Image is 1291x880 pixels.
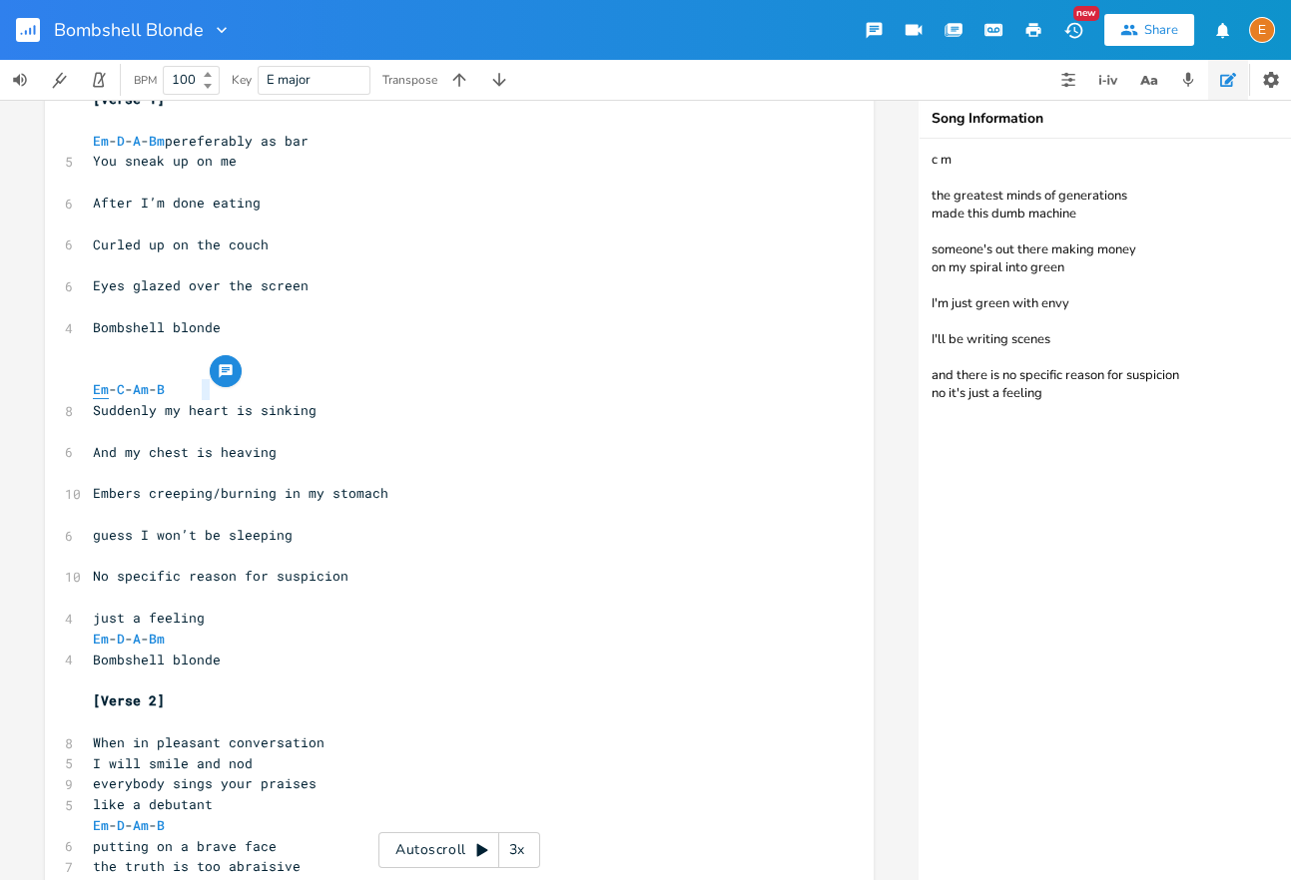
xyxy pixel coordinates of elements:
[93,484,388,502] span: Embers creeping/burning in my stomach
[93,754,253,772] span: I will smile and nod
[93,380,109,399] span: Em
[1144,21,1178,39] div: Share
[1073,6,1099,21] div: New
[93,152,237,170] span: You sneak up on me
[93,132,109,150] span: Em
[93,380,173,399] span: - - -
[1104,14,1194,46] button: Share
[93,401,317,419] span: Suddenly my heart is sinking
[117,816,125,834] span: D
[378,832,540,868] div: Autoscroll
[1249,7,1275,53] button: E
[157,380,165,398] span: B
[134,75,157,86] div: BPM
[133,630,141,648] span: A
[93,795,213,813] span: like a debutant
[93,567,348,585] span: No specific reason for suspicion
[157,816,165,834] span: B
[133,132,141,150] span: A
[54,21,204,39] span: Bombshell Blonde
[1249,17,1275,43] div: Erin Nicolle
[149,630,165,648] span: Bm
[93,691,165,709] span: [Verse 2]
[149,132,165,150] span: Bm
[93,276,309,294] span: Eyes glazed over the screen
[93,526,293,544] span: guess I won’t be sleeping
[93,630,109,648] span: Em
[499,832,535,868] div: 3x
[93,235,269,253] span: Curled up on the couch
[93,774,317,792] span: everybody sings your praises
[93,816,109,834] span: Em
[117,630,125,648] span: D
[93,194,261,212] span: After I’m done eating
[382,74,437,86] div: Transpose
[133,816,149,834] span: Am
[93,630,173,648] span: - - -
[1053,12,1093,48] button: New
[93,733,324,751] span: When in pleasant conversation
[133,380,149,398] span: Am
[93,132,309,150] span: - - - pereferably as bar
[93,837,277,855] span: putting on a brave face
[93,609,205,627] span: just a feeling
[93,651,221,668] span: Bombshell blonde
[93,857,301,875] span: the truth is too abraisive
[93,443,277,461] span: And my chest is heaving
[117,380,125,398] span: C
[93,816,165,834] span: - - -
[267,71,311,89] span: E major
[117,132,125,150] span: D
[232,74,252,86] div: Key
[93,318,221,336] span: Bombshell blonde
